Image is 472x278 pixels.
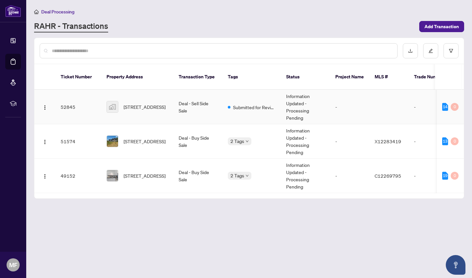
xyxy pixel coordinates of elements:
span: download [408,49,413,53]
span: Submitted for Review [233,104,276,111]
div: 0 [451,172,459,180]
th: Status [281,64,330,90]
td: - [409,124,455,159]
div: 19 [442,172,448,180]
span: [STREET_ADDRESS] [124,103,166,110]
td: - [409,159,455,193]
th: MLS # [369,64,409,90]
td: Information Updated - Processing Pending [281,90,330,124]
th: Tags [223,64,281,90]
img: Logo [42,174,48,179]
button: filter [443,43,459,58]
span: C12269795 [375,173,401,179]
button: Logo [40,170,50,181]
div: 0 [451,137,459,145]
div: 14 [442,103,448,111]
button: Logo [40,102,50,112]
td: 52845 [55,90,101,124]
span: edit [428,49,433,53]
div: 0 [451,103,459,111]
td: - [330,90,369,124]
a: RAHR - Transactions [34,21,108,32]
span: MF [9,260,17,269]
span: down [246,174,249,177]
span: 2 Tags [230,172,244,179]
td: 49152 [55,159,101,193]
img: Logo [42,105,48,110]
td: Deal - Sell Side Sale [173,90,223,124]
div: 13 [442,137,448,145]
td: Deal - Buy Side Sale [173,124,223,159]
td: - [330,159,369,193]
button: Add Transaction [419,21,464,32]
td: - [409,90,455,124]
td: Deal - Buy Side Sale [173,159,223,193]
th: Property Address [101,64,173,90]
img: thumbnail-img [107,101,118,112]
th: Transaction Type [173,64,223,90]
span: [STREET_ADDRESS] [124,172,166,179]
span: filter [449,49,453,53]
td: 51574 [55,124,101,159]
span: X12283419 [375,138,401,144]
span: Deal Processing [41,9,74,15]
th: Ticket Number [55,64,101,90]
span: [STREET_ADDRESS] [124,138,166,145]
img: Logo [42,139,48,145]
button: Open asap [446,255,465,275]
th: Project Name [330,64,369,90]
span: 2 Tags [230,137,244,145]
td: Information Updated - Processing Pending [281,124,330,159]
img: thumbnail-img [107,170,118,181]
td: - [330,124,369,159]
span: down [246,140,249,143]
span: home [34,10,39,14]
img: thumbnail-img [107,136,118,147]
th: Trade Number [409,64,455,90]
button: Logo [40,136,50,147]
span: Add Transaction [424,21,459,32]
button: edit [423,43,438,58]
button: download [403,43,418,58]
img: logo [5,5,21,17]
td: Information Updated - Processing Pending [281,159,330,193]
